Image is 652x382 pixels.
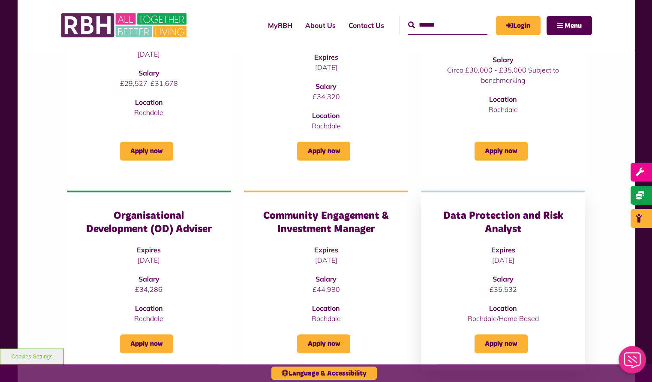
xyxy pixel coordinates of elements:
[312,304,340,312] strong: Location
[315,82,337,91] strong: Salary
[60,9,189,42] img: RBH
[297,334,350,353] a: Apply now
[135,98,163,106] strong: Location
[475,334,528,353] a: Apply now
[84,209,214,236] h3: Organisational Development (OD) Adviser
[84,284,214,294] p: £34,286
[84,313,214,324] p: Rochdale
[493,55,514,64] strong: Salary
[135,304,163,312] strong: Location
[120,334,173,353] a: Apply now
[438,104,568,115] p: Rochdale
[137,246,161,254] strong: Expires
[261,209,391,236] h3: Community Engagement & Investment Manager
[138,69,159,77] strong: Salary
[84,255,214,265] p: [DATE]
[261,284,391,294] p: £44,980
[314,53,338,61] strong: Expires
[565,22,582,29] span: Menu
[261,313,391,324] p: Rochdale
[261,62,391,73] p: [DATE]
[312,111,340,120] strong: Location
[489,304,517,312] strong: Location
[261,121,391,131] p: Rochdale
[271,367,377,380] button: Language & Accessibility
[493,275,514,283] strong: Salary
[438,284,568,294] p: £35,532
[438,255,568,265] p: [DATE]
[297,142,350,161] a: Apply now
[120,142,173,161] a: Apply now
[475,142,528,161] a: Apply now
[84,78,214,88] p: £29,527-£31,678
[438,65,568,85] p: Circa £30,000 - £35,000 Subject to benchmarking
[299,14,342,37] a: About Us
[84,107,214,118] p: Rochdale
[261,255,391,265] p: [DATE]
[491,246,515,254] strong: Expires
[438,313,568,324] p: Rochdale/Home Based
[138,275,159,283] strong: Salary
[489,95,517,103] strong: Location
[261,14,299,37] a: MyRBH
[438,209,568,236] h3: Data Protection and Risk Analyst
[342,14,391,37] a: Contact Us
[314,246,338,254] strong: Expires
[315,275,337,283] strong: Salary
[496,16,541,35] a: MyRBH
[84,49,214,59] p: [DATE]
[547,16,592,35] button: Navigation
[261,91,391,102] p: £34,320
[408,16,487,34] input: Search
[613,343,652,382] iframe: Netcall Web Assistant for live chat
